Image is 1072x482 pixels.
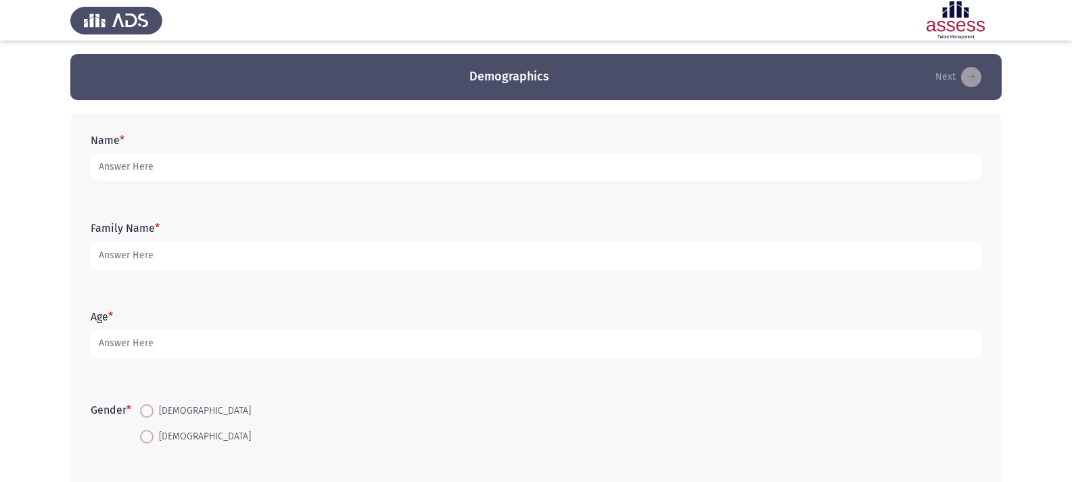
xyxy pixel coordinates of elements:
[910,1,1002,39] img: Assessment logo of Assessment En (Focus & 16PD)
[154,403,251,419] span: [DEMOGRAPHIC_DATA]
[154,429,251,445] span: [DEMOGRAPHIC_DATA]
[931,66,985,88] button: load next page
[91,404,131,416] label: Gender
[91,242,981,270] input: add answer text
[70,1,162,39] img: Assess Talent Management logo
[91,134,124,147] label: Name
[469,68,549,85] h3: Demographics
[91,222,160,235] label: Family Name
[91,310,113,323] label: Age
[91,330,981,358] input: add answer text
[91,153,981,181] input: add answer text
